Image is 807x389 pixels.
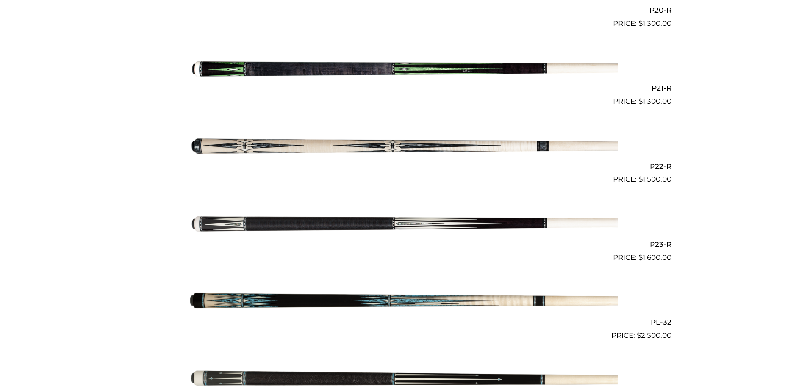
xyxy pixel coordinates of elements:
[136,33,671,107] a: P21-R $1,300.00
[638,19,643,28] span: $
[638,253,643,262] span: $
[136,236,671,252] h2: P23-R
[136,188,671,263] a: P23-R $1,600.00
[638,97,643,105] span: $
[190,33,618,104] img: P21-R
[638,97,671,105] bdi: 1,300.00
[136,315,671,330] h2: PL-32
[190,188,618,259] img: P23-R
[638,19,671,28] bdi: 1,300.00
[136,80,671,96] h2: P21-R
[637,331,641,339] span: $
[638,253,671,262] bdi: 1,600.00
[638,175,643,183] span: $
[136,158,671,174] h2: P22-R
[637,331,671,339] bdi: 2,500.00
[190,267,618,338] img: PL-32
[136,110,671,185] a: P22-R $1,500.00
[190,110,618,182] img: P22-R
[638,175,671,183] bdi: 1,500.00
[136,2,671,18] h2: P20-R
[136,267,671,341] a: PL-32 $2,500.00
